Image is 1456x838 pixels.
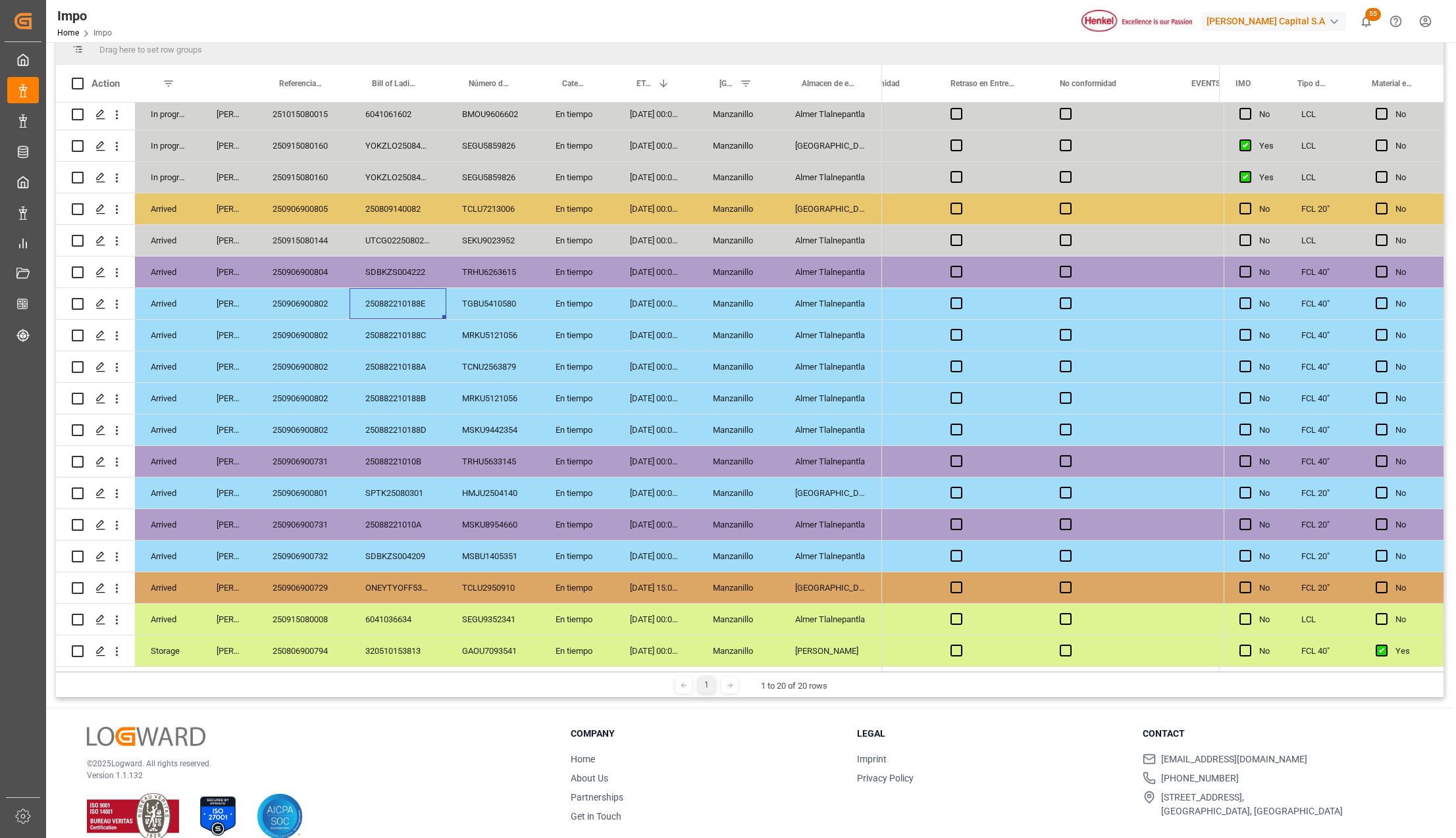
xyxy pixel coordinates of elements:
div: 1 to 20 of 20 rows [761,679,827,693]
div: UTCG0225080218 [350,225,446,256]
div: [DATE] 00:00:00 [614,320,697,351]
div: No [1259,383,1270,414]
div: Manzanillo [697,320,779,351]
div: Press SPACE to select this row. [56,162,882,193]
span: [EMAIL_ADDRESS][DOMAIN_NAME] [1161,752,1307,766]
span: Drag here to set row groups [99,45,202,55]
div: BMOU9606602 [446,99,540,130]
div: [DATE] 15:00:00 [614,572,697,603]
span: Número de Contenedor [469,79,512,88]
a: Home [571,754,595,764]
div: FCL 40" [1286,320,1360,351]
div: FCL 20" [1286,572,1360,603]
div: Press SPACE to select this row. [1224,99,1443,130]
div: 250906900805 [257,193,350,224]
div: No [1259,352,1270,382]
div: No [1259,478,1270,508]
div: Manzanillo [697,604,779,635]
div: En tiempo [540,509,614,540]
div: [DATE] 00:00:00 [614,162,697,193]
div: En tiempo [540,351,614,382]
div: FCL 40" [1286,383,1360,414]
div: SPTK25080301 [350,478,446,508]
div: Almer Tlalnepantla [779,509,882,540]
div: Arrived [135,509,201,540]
div: 250882210188C [350,320,446,351]
div: [DATE] 00:00:00 [614,130,697,161]
div: 250906900802 [257,288,350,319]
div: No [1259,99,1270,130]
div: FCL 40" [1286,257,1360,287]
div: No [1395,194,1428,224]
div: Press SPACE to select this row. [56,541,882,572]
span: Bill of Lading Number [372,79,419,88]
div: FCL 20" [1286,541,1360,572]
div: [PERSON_NAME] [201,541,257,572]
div: Press SPACE to select this row. [1224,478,1443,509]
div: 6041036634 [350,604,446,635]
div: No [1259,415,1270,445]
div: No [1259,447,1270,477]
a: Home [57,28,79,37]
div: 250806900794 [257,635,350,666]
div: GAOU7093541 [446,635,540,666]
div: [DATE] 00:00:00 [614,635,697,666]
div: Press SPACE to select this row. [56,288,882,320]
div: [PERSON_NAME] [201,351,257,382]
div: 250906900801 [257,478,350,508]
div: 250906900732 [257,541,350,572]
div: No [1395,447,1428,477]
div: Almer Tlalnepantla [779,446,882,477]
div: Almer Tlalnepantla [779,351,882,382]
div: Press SPACE to select this row. [56,572,882,604]
div: [PERSON_NAME] [201,604,257,635]
div: Press SPACE to select this row. [56,257,882,288]
span: ETA Aduana [637,79,652,88]
div: FCL 40" [1286,414,1360,445]
div: YOKZLO25084074 [350,162,446,193]
div: Press SPACE to select this row. [1224,414,1443,446]
a: Partnerships [571,792,623,802]
div: Manzanillo [697,635,779,666]
div: En tiempo [540,604,614,635]
div: TCLU7213006 [446,193,540,224]
div: Manzanillo [697,99,779,130]
span: Material en resguardo Y/N [1372,79,1412,88]
span: Tipo de Carga (LCL/FCL) [1297,79,1328,88]
div: En tiempo [540,130,614,161]
span: Referencia Leschaco [279,79,322,88]
div: Manzanillo [697,193,779,224]
div: 250882210188B [350,383,446,414]
div: LCL [1286,604,1360,635]
div: [PERSON_NAME] [201,99,257,130]
div: No [1259,226,1270,256]
div: MSBU1405351 [446,541,540,572]
div: MSKU8954660 [446,509,540,540]
div: In progress [135,162,201,193]
div: [DATE] 00:00:00 [614,383,697,414]
div: [DATE] 00:00:00 [614,288,697,319]
div: FCL 20" [1286,509,1360,540]
div: Almer Tlalnepantla [779,99,882,130]
div: Arrived [135,383,201,414]
div: 1 [698,677,715,693]
div: [PERSON_NAME] [201,635,257,666]
div: Press SPACE to select this row. [1224,162,1443,193]
div: [DATE] 00:00:00 [614,541,697,572]
div: [PERSON_NAME] [201,320,257,351]
div: 250882210188E [350,288,446,319]
h3: Legal [857,727,1127,741]
div: 25088221010B [350,446,446,477]
p: Version 1.1.132 [87,770,538,781]
a: About Us [571,773,608,783]
div: Yes [1259,162,1274,193]
div: 250882210188A [350,351,446,382]
img: Henkel%20logo.jpg_1689854090.jpg [1081,10,1192,33]
div: Press SPACE to select this row. [1224,383,1443,414]
div: No [1395,383,1428,414]
div: Press SPACE to select this row. [1224,509,1443,541]
div: No [1259,541,1270,572]
button: Help Center [1381,7,1411,36]
div: Manzanillo [697,478,779,508]
div: 250809140082 [350,193,446,224]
